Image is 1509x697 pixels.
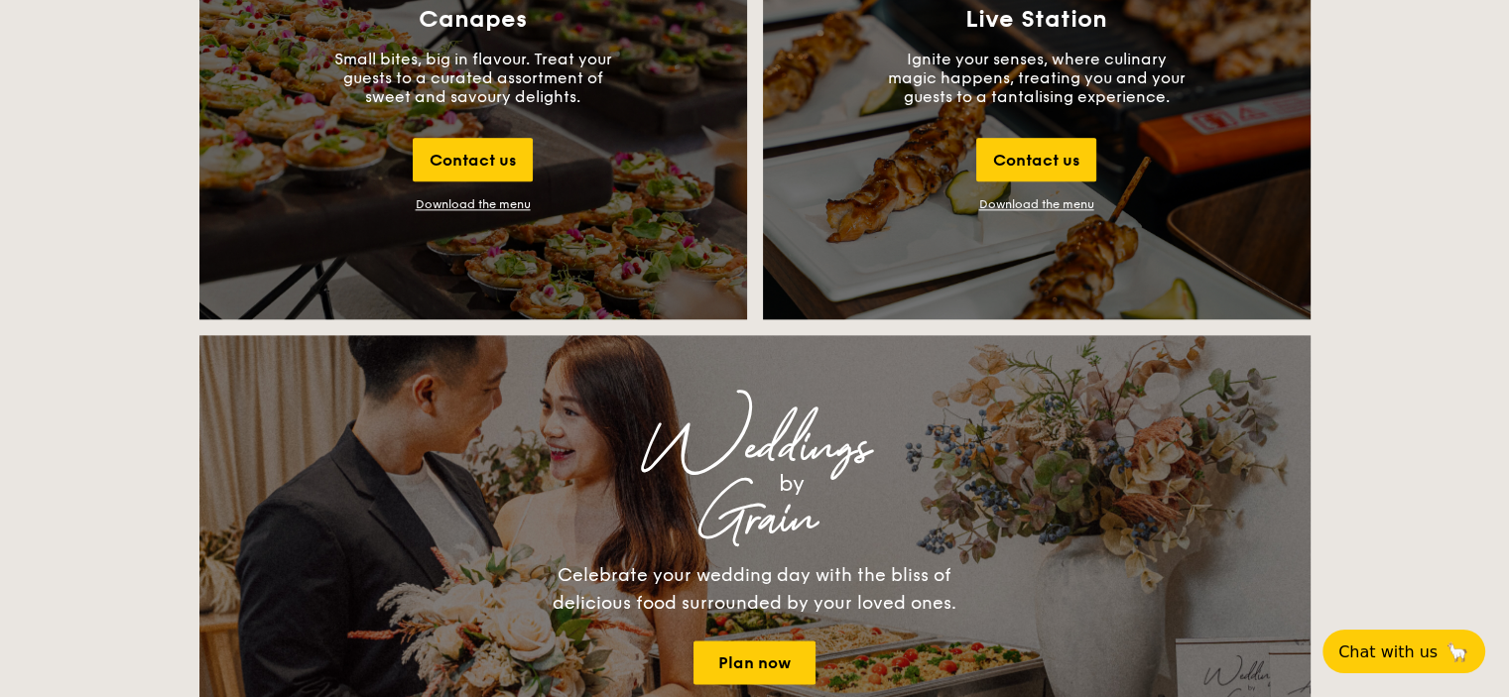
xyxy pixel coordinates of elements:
div: Contact us [413,138,533,181]
h3: Live Station [965,6,1107,34]
div: Download the menu [416,197,531,211]
a: Plan now [693,640,816,684]
div: Weddings [374,430,1136,466]
span: 🦙 [1446,640,1469,663]
p: Ignite your senses, where culinary magic happens, treating you and your guests to a tantalising e... [888,50,1186,106]
div: Grain [374,502,1136,537]
button: Chat with us🦙 [1322,630,1485,673]
div: Contact us [976,138,1096,181]
h3: Canapes [419,6,527,34]
div: by [447,466,1136,502]
p: Small bites, big in flavour. Treat your guests to a curated assortment of sweet and savoury delig... [324,50,622,106]
div: Celebrate your wedding day with the bliss of delicious food surrounded by your loved ones. [532,561,978,617]
a: Download the menu [979,197,1094,211]
span: Chat with us [1338,642,1438,661]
